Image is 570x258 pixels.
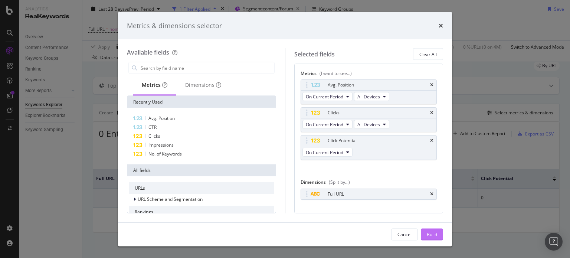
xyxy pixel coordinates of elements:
[419,51,437,57] div: Clear All
[391,228,418,240] button: Cancel
[129,206,274,218] div: Rankings
[301,179,437,188] div: Dimensions
[397,231,412,237] div: Cancel
[301,70,437,79] div: Metrics
[306,149,343,155] span: On Current Period
[354,120,389,129] button: All Devices
[302,148,353,157] button: On Current Period
[427,231,437,237] div: Build
[148,133,160,139] span: Clicks
[148,151,182,157] span: No. of Keywords
[421,228,443,240] button: Build
[118,12,452,246] div: modal
[127,96,276,108] div: Recently Used
[127,48,169,56] div: Available fields
[430,83,433,87] div: times
[357,121,380,127] span: All Devices
[140,62,274,74] input: Search by field name
[301,107,437,132] div: ClickstimesOn Current PeriodAll Devices
[127,21,222,30] div: Metrics & dimensions selector
[328,81,354,89] div: Avg. Position
[320,70,352,76] div: (I want to see...)
[439,21,443,30] div: times
[328,109,340,117] div: Clicks
[306,121,343,127] span: On Current Period
[354,92,389,101] button: All Devices
[302,92,353,101] button: On Current Period
[328,190,344,197] div: Full URL
[127,164,276,176] div: All fields
[545,233,563,251] div: Open Intercom Messenger
[302,120,353,129] button: On Current Period
[430,138,433,143] div: times
[413,48,443,60] button: Clear All
[185,81,221,89] div: Dimensions
[306,93,343,99] span: On Current Period
[301,79,437,104] div: Avg. PositiontimesOn Current PeriodAll Devices
[148,124,157,130] span: CTR
[148,142,174,148] span: Impressions
[430,111,433,115] div: times
[129,182,274,194] div: URLs
[142,81,167,89] div: Metrics
[148,115,175,121] span: Avg. Position
[328,137,357,144] div: Click Potential
[301,188,437,199] div: Full URLtimes
[294,50,335,58] div: Selected fields
[138,196,203,202] span: URL Scheme and Segmentation
[357,93,380,99] span: All Devices
[329,179,350,185] div: (Split by...)
[430,192,433,196] div: times
[301,135,437,160] div: Click PotentialtimesOn Current Period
